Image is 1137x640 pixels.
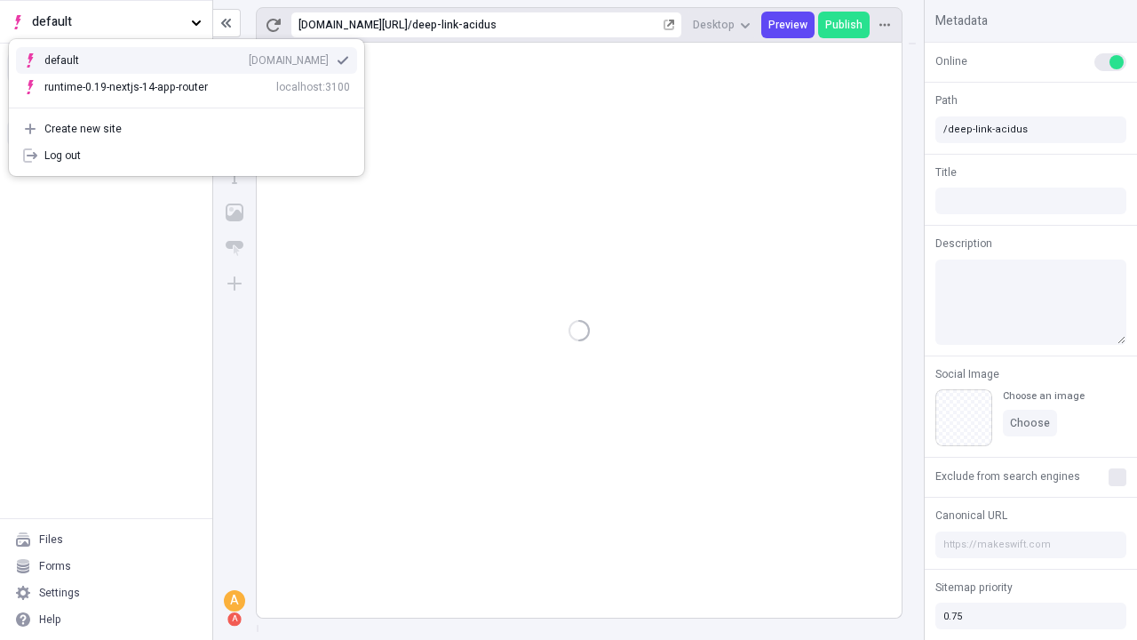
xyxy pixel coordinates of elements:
[825,18,863,32] span: Publish
[226,592,243,610] div: A
[9,40,364,108] div: Suggestions
[412,18,660,32] div: deep-link-acidus
[1003,410,1057,436] button: Choose
[935,508,1007,524] span: Canonical URL
[39,559,71,573] div: Forms
[935,366,999,382] span: Social Image
[219,196,250,228] button: Image
[408,18,412,32] div: /
[219,161,250,193] button: Text
[39,586,80,600] div: Settings
[935,580,1013,596] span: Sitemap priority
[935,92,958,108] span: Path
[39,532,63,547] div: Files
[1010,416,1050,430] span: Choose
[39,612,61,627] div: Help
[935,164,957,180] span: Title
[935,468,1080,484] span: Exclude from search engines
[249,53,329,68] div: [DOMAIN_NAME]
[686,12,758,38] button: Desktop
[761,12,815,38] button: Preview
[768,18,807,32] span: Preview
[693,18,735,32] span: Desktop
[298,18,408,32] div: [URL][DOMAIN_NAME]
[818,12,870,38] button: Publish
[44,80,208,94] div: runtime-0.19-nextjs-14-app-router
[32,12,184,32] span: default
[935,236,992,252] span: Description
[44,53,107,68] div: default
[219,232,250,264] button: Button
[1003,389,1085,403] div: Choose an image
[935,532,1126,558] input: https://makeswift.com
[935,53,967,69] span: Online
[229,613,241,625] div: A
[276,80,350,94] div: localhost:3100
